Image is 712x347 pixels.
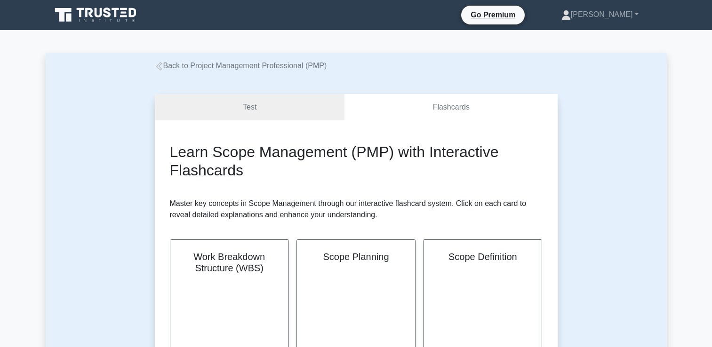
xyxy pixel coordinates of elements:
[344,94,557,121] a: Flashcards
[155,62,327,70] a: Back to Project Management Professional (PMP)
[308,251,404,262] h2: Scope Planning
[170,143,543,179] h2: Learn Scope Management (PMP) with Interactive Flashcards
[155,94,345,121] a: Test
[170,198,543,221] p: Master key concepts in Scope Management through our interactive flashcard system. Click on each c...
[182,251,277,274] h2: Work Breakdown Structure (WBS)
[465,9,521,21] a: Go Premium
[539,5,661,24] a: [PERSON_NAME]
[435,251,530,262] h2: Scope Definition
